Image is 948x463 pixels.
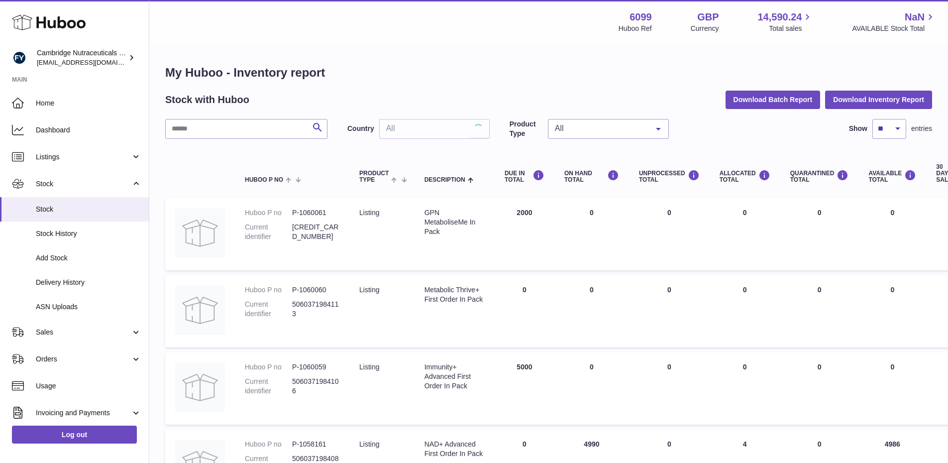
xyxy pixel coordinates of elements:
[175,285,225,335] img: product image
[790,170,849,183] div: QUARANTINED Total
[175,208,225,258] img: product image
[245,285,292,295] dt: Huboo P no
[554,198,629,270] td: 0
[858,275,926,347] td: 0
[905,10,925,24] span: NaN
[564,170,619,183] div: ON HAND Total
[726,91,821,109] button: Download Batch Report
[165,65,932,81] h1: My Huboo - Inventory report
[911,124,932,133] span: entries
[818,209,822,217] span: 0
[818,286,822,294] span: 0
[495,352,554,425] td: 5000
[292,223,339,241] dd: [CREDIT_CARD_NUMBER]
[359,170,389,183] span: Product Type
[245,362,292,372] dt: Huboo P no
[36,302,141,312] span: ASN Uploads
[495,275,554,347] td: 0
[495,198,554,270] td: 2000
[849,124,867,133] label: Show
[720,170,770,183] div: ALLOCATED Total
[36,408,131,418] span: Invoicing and Payments
[505,170,544,183] div: DUE IN TOTAL
[510,119,543,138] label: Product Type
[691,24,719,33] div: Currency
[36,152,131,162] span: Listings
[292,362,339,372] dd: P-1060059
[245,300,292,319] dt: Current identifier
[552,123,648,133] span: All
[12,426,137,444] a: Log out
[858,198,926,270] td: 0
[619,24,652,33] div: Huboo Ref
[629,352,710,425] td: 0
[292,285,339,295] dd: P-1060060
[424,208,485,236] div: GPN MetaboliseMe In Pack
[710,275,780,347] td: 0
[825,91,932,109] button: Download Inventory Report
[245,377,292,396] dt: Current identifier
[852,10,936,33] a: NaN AVAILABLE Stock Total
[554,275,629,347] td: 0
[818,363,822,371] span: 0
[697,10,719,24] strong: GBP
[36,278,141,287] span: Delivery History
[818,440,822,448] span: 0
[36,328,131,337] span: Sales
[424,177,465,183] span: Description
[629,198,710,270] td: 0
[629,275,710,347] td: 0
[639,170,700,183] div: UNPROCESSED Total
[757,10,813,33] a: 14,590.24 Total sales
[37,58,146,66] span: [EMAIL_ADDRESS][DOMAIN_NAME]
[424,362,485,391] div: Immunity+ Advanced First Order In Pack
[359,440,379,448] span: listing
[868,170,916,183] div: AVAILABLE Total
[858,352,926,425] td: 0
[12,50,27,65] img: huboo@camnutra.com
[359,286,379,294] span: listing
[36,179,131,189] span: Stock
[424,440,485,459] div: NAD+ Advanced First Order In Pack
[175,362,225,412] img: product image
[292,208,339,218] dd: P-1060061
[36,205,141,214] span: Stock
[347,124,374,133] label: Country
[37,48,126,67] div: Cambridge Nutraceuticals Ltd
[165,93,249,107] h2: Stock with Huboo
[292,377,339,396] dd: 5060371984106
[36,125,141,135] span: Dashboard
[245,440,292,449] dt: Huboo P no
[424,285,485,304] div: Metabolic Thrive+ First Order In Pack
[359,363,379,371] span: listing
[36,229,141,238] span: Stock History
[36,354,131,364] span: Orders
[554,352,629,425] td: 0
[292,440,339,449] dd: P-1058161
[710,198,780,270] td: 0
[710,352,780,425] td: 0
[36,381,141,391] span: Usage
[245,208,292,218] dt: Huboo P no
[245,177,283,183] span: Huboo P no
[292,300,339,319] dd: 5060371984113
[852,24,936,33] span: AVAILABLE Stock Total
[757,10,802,24] span: 14,590.24
[245,223,292,241] dt: Current identifier
[36,253,141,263] span: Add Stock
[36,99,141,108] span: Home
[630,10,652,24] strong: 6099
[359,209,379,217] span: listing
[769,24,813,33] span: Total sales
